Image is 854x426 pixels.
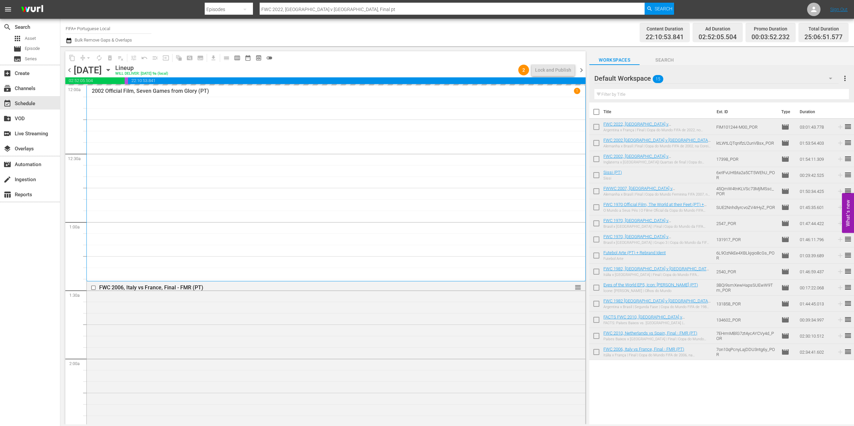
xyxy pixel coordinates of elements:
a: FWC 2002 [GEOGRAPHIC_DATA] v [GEOGRAPHIC_DATA], Final (PT) - New Commentary + rebrand promo 2 [603,138,711,148]
span: reorder [844,123,852,131]
th: Type [777,102,796,121]
span: Series [13,55,21,63]
span: Episode [781,332,789,340]
button: Search [645,3,674,15]
td: 01:47:44.422 [797,215,834,231]
span: Episode [781,139,789,147]
span: Fill episodes with ad slates [150,53,160,63]
td: 17398_POR [714,151,779,167]
a: FWC 2006, Italy vs France, Final - FMR (PT) [603,347,684,352]
span: 00:03:52.232 [751,33,790,41]
span: Search [640,56,690,64]
a: FWC 1970, [GEOGRAPHIC_DATA] v [GEOGRAPHIC_DATA], Final - FMR (PT) [603,218,676,228]
span: Search [3,23,11,31]
div: Itália x [GEOGRAPHIC_DATA] | Final | Copa do Mundo FIFA Espanha 1982 | Partida completa [603,273,711,277]
td: 01:46:11.796 [797,231,834,247]
span: Revert to Primary Episode [139,53,150,63]
span: Episode [781,155,789,163]
span: Schedule [3,99,11,108]
span: 22:10:53.841 [128,77,586,84]
div: Brasil x [GEOGRAPHIC_DATA] | Grupo 3 | Copa do Mundo da FIFA [GEOGRAPHIC_DATA] 1970 | Jogo completo [603,240,711,245]
span: reorder [844,348,852,356]
span: 24 hours Lineup View is OFF [264,53,275,63]
a: FWC 1970 Official Film, The World at their Feet (PT) + Rebrand Ident [603,202,707,212]
svg: Add to Schedule [837,171,844,179]
span: Refresh All Search Blocks [171,51,184,64]
div: Inglaterra x [GEOGRAPHIC_DATA]| Quartas de final | Copa do Mundo FIFA de 2002, na Coreia e no [GE... [603,160,711,164]
div: Total Duration [804,24,843,33]
a: Sign Out [830,7,848,12]
td: 131917_POR [714,231,779,247]
span: reorder [844,187,852,195]
span: reorder [844,171,852,179]
span: Channels [3,84,11,92]
span: Episode [781,219,789,227]
td: 01:45:35.601 [797,199,834,215]
td: 00:29:42.525 [797,167,834,183]
span: Month Calendar View [243,53,253,63]
svg: Add to Schedule [837,236,844,243]
span: date_range_outlined [245,55,251,61]
a: FWC 2002, [GEOGRAPHIC_DATA] v [GEOGRAPHIC_DATA], Quarter-Finals - FMR (PT) + Rebrand promo 2 [603,154,697,169]
span: Episode [781,348,789,356]
a: Eyes of the World EP5, Icon: [PERSON_NAME] (PT) [603,282,698,287]
span: Asset [25,35,36,42]
a: FACTS FWC 2010, [GEOGRAPHIC_DATA] v [GEOGRAPHIC_DATA] (PT) [603,314,685,325]
span: Create [3,69,11,77]
svg: Add to Schedule [837,188,844,195]
span: Ingestion [3,175,11,184]
div: Alemanha x Brasil | Final | Copa do Mundo Feminina FIFA 2007, no [GEOGRAPHIC_DATA] | Jogo completo [603,192,711,197]
span: Download as CSV [206,51,219,64]
th: Title [603,102,713,121]
td: 45QmW4tnKLVSc73MjlMSsc_POR [714,183,779,199]
a: Sissi (PT) [603,170,622,175]
div: Content Duration [646,24,684,33]
div: O Mundo a Seus Pés | O Filme Oficial da Copa do Mundo FIFA 1970™ [603,208,711,213]
td: 2547_POR [714,215,779,231]
span: Episode [781,300,789,308]
svg: Add to Schedule [837,204,844,211]
span: Update Metadata from Key Asset [160,53,171,63]
td: 6L9OzNkEe4XBLkjqio8cGs_POR [714,247,779,264]
span: Episode [781,252,789,260]
div: Promo Duration [751,24,790,33]
td: 03:01:43.778 [797,119,834,135]
span: Episode [781,171,789,179]
span: 02:52:05.504 [65,77,125,84]
span: calendar_view_week_outlined [234,55,241,61]
span: reorder [844,267,852,275]
div: Argentina x Brasil | Segunda Fase | Copa do Mundo FIFA de 1982, na [GEOGRAPHIC_DATA] | Jogo Completo [603,305,711,309]
td: 01:50:34.425 [797,183,834,199]
td: FIM101244-M00_POR [714,119,779,135]
span: chevron_left [65,66,74,74]
span: View Backup [253,53,264,63]
p: 2002 Official Film, Seven Games from Glory (PT) [92,88,209,94]
span: Episode [781,316,789,324]
button: Lock and Publish [532,64,575,76]
td: 7EHrmMBlG7zt4ycAYCVy4d_POR [714,328,779,344]
svg: Add to Schedule [837,284,844,291]
span: Overlays [3,145,11,153]
span: Workspaces [589,56,640,64]
span: Asset [13,34,21,43]
span: Episode [781,123,789,131]
span: reorder [844,315,852,324]
button: reorder [575,284,581,290]
span: Create Search Block [184,53,195,63]
span: Episode [13,45,21,53]
a: FWC 2022, [GEOGRAPHIC_DATA] v [GEOGRAPHIC_DATA], Final - FMR (PT) + Rebrand promo 2 [603,122,710,137]
span: toggle_off [266,55,273,61]
td: 2540_POR [714,264,779,280]
td: 134602_POR [714,312,779,328]
span: reorder [844,155,852,163]
div: Países Baixos x [GEOGRAPHIC_DATA] | Final | Copa do Mundo FIFA [GEOGRAPHIC_DATA] 2010 | Partida c... [603,337,711,341]
div: Sissi [603,176,622,181]
td: 01:46:59.437 [797,264,834,280]
div: FWC 2006, Italy vs France, Final - FMR (PT) [99,284,547,291]
span: 15 [653,72,663,86]
span: Episode [781,187,789,195]
span: Customize Events [126,51,139,64]
th: Duration [796,102,836,121]
span: Remove Gaps & Overlaps [77,53,94,63]
span: Episode [781,203,789,211]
